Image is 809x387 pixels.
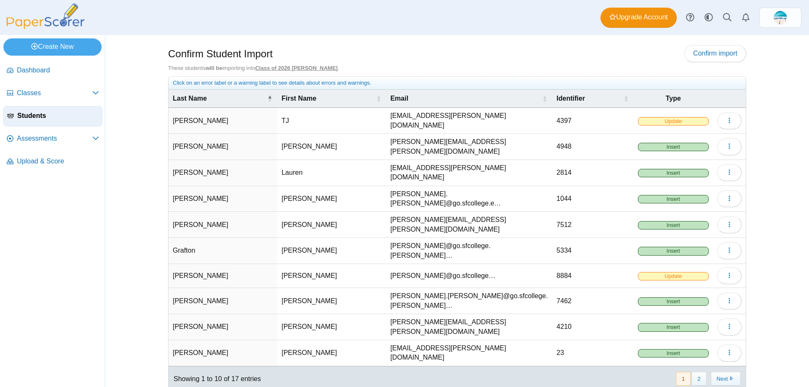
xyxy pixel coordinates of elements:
u: Class of 2026 [PERSON_NAME] [255,65,338,71]
a: ps.H1yuw66FtyTk4FxR [759,8,801,28]
a: Upgrade Account [600,8,677,28]
td: 7462 [552,288,634,314]
td: [PERSON_NAME][EMAIL_ADDRESS][PERSON_NAME][DOMAIN_NAME] [386,134,552,160]
span: Last Name [173,95,207,102]
span: Dashboard [17,66,99,75]
td: [PERSON_NAME] [277,238,386,264]
div: Click on an error label or a warning label to see details about errors and warnings. [173,79,742,87]
div: These students importing into . [168,64,746,72]
span: Cameron.keller@go.sfcollege.edu [390,292,548,309]
td: 5334 [552,238,634,264]
span: Insert [638,247,709,255]
img: ps.H1yuw66FtyTk4FxR [774,11,787,24]
td: [EMAIL_ADDRESS][PERSON_NAME][DOMAIN_NAME] [386,108,552,134]
span: Insert [638,195,709,203]
span: Email [390,95,408,102]
td: Lauren [277,160,386,186]
span: Identifier [557,95,585,102]
td: [PERSON_NAME] [277,340,386,366]
td: [PERSON_NAME] [169,264,277,288]
span: Insert [638,297,709,306]
button: 2 [691,372,706,386]
span: Classes [17,88,92,98]
h1: Confirm Student Import [168,47,273,61]
span: First Name [281,95,316,102]
span: Chrissy Greenberg [774,11,787,24]
span: Insert [638,323,709,331]
td: TJ [277,108,386,134]
span: Type [666,95,681,102]
a: Alerts [737,8,755,27]
span: Students [17,111,99,120]
td: [PERSON_NAME] [169,314,277,340]
td: Grafton [169,238,277,264]
a: Upload & Score [3,152,102,172]
td: [PERSON_NAME] [169,108,277,134]
span: Kaitlyn.kaufmann@go.sfcollege.edu [390,272,495,279]
span: Insert [638,143,709,151]
span: First Name : Activate to sort [376,90,381,107]
b: will be [206,65,222,71]
td: [EMAIL_ADDRESS][PERSON_NAME][DOMAIN_NAME] [386,160,552,186]
td: [PERSON_NAME] [169,160,277,186]
td: [PERSON_NAME] [277,264,386,288]
img: PaperScorer [3,3,88,29]
td: 7512 [552,212,634,238]
a: Dashboard [3,61,102,81]
span: forrest.trevor@go.sfcollege.edu [390,190,501,207]
td: [PERSON_NAME] [169,340,277,366]
td: [PERSON_NAME] [277,212,386,238]
button: Next [711,372,741,386]
a: Create New [3,38,102,55]
td: 8884 [552,264,634,288]
a: Confirm import [684,45,746,62]
td: 4397 [552,108,634,134]
td: 4210 [552,314,634,340]
td: 23 [552,340,634,366]
a: Assessments [3,129,102,149]
a: Students [3,106,102,126]
td: [PERSON_NAME] [277,134,386,160]
span: Assessments [17,134,92,143]
span: Insert [638,169,709,177]
span: Last Name : Activate to invert sorting [267,90,272,107]
td: 1044 [552,186,634,212]
span: Update [638,272,709,280]
td: [PERSON_NAME][EMAIL_ADDRESS][PERSON_NAME][DOMAIN_NAME] [386,212,552,238]
span: Confirm import [693,50,737,57]
td: [PERSON_NAME] [277,186,386,212]
span: bryant.grafton@go.sfcollege.edu [390,242,490,259]
span: Upload & Score [17,157,99,166]
span: Email : Activate to sort [542,90,547,107]
td: 4948 [552,134,634,160]
td: 2814 [552,160,634,186]
a: PaperScorer [3,23,88,30]
span: Insert [638,221,709,230]
td: [PERSON_NAME] [277,288,386,314]
span: Identifier : Activate to sort [624,90,629,107]
span: Update [638,117,709,125]
td: [PERSON_NAME] [169,212,277,238]
td: [PERSON_NAME][EMAIL_ADDRESS][PERSON_NAME][DOMAIN_NAME] [386,314,552,340]
button: 1 [676,372,691,386]
td: [PERSON_NAME] [169,134,277,160]
a: Classes [3,83,102,104]
nav: pagination [675,372,741,386]
span: Insert [638,349,709,358]
span: Upgrade Account [609,13,668,22]
td: [EMAIL_ADDRESS][PERSON_NAME][DOMAIN_NAME] [386,340,552,366]
td: [PERSON_NAME] [169,186,277,212]
td: [PERSON_NAME] [277,314,386,340]
td: [PERSON_NAME] [169,288,277,314]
